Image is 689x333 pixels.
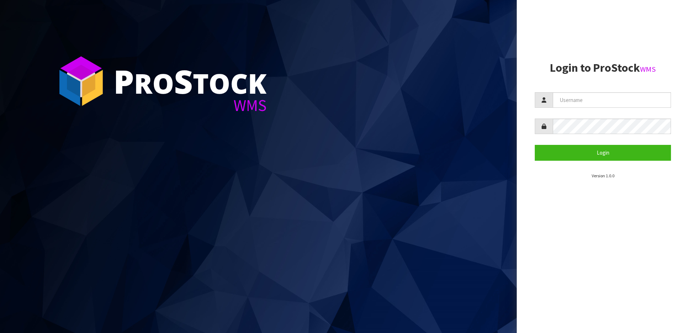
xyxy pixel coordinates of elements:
span: S [174,59,193,103]
small: WMS [640,65,656,74]
input: Username [553,92,671,108]
button: Login [535,145,671,160]
small: Version 1.0.0 [592,173,614,178]
img: ProStock Cube [54,54,108,108]
div: WMS [114,97,267,114]
div: ro tock [114,65,267,97]
span: P [114,59,134,103]
h2: Login to ProStock [535,62,671,74]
